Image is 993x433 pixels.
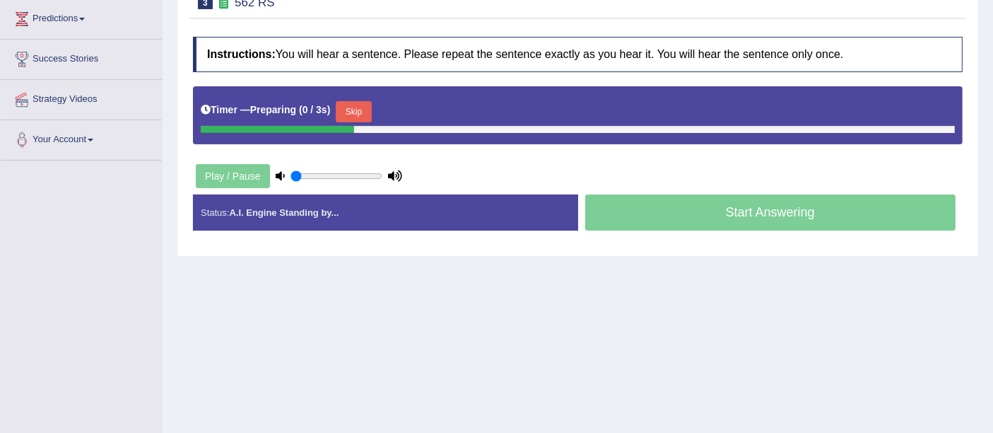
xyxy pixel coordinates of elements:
a: Success Stories [1,40,162,75]
button: Skip [336,101,371,122]
div: Status: [193,195,578,231]
b: ( [299,104,302,115]
a: Your Account [1,120,162,156]
a: Strategy Videos [1,80,162,115]
b: 0 / 3s [302,104,327,115]
h5: Timer — [201,105,330,115]
h4: You will hear a sentence. Please repeat the sentence exactly as you hear it. You will hear the se... [193,37,963,72]
b: Preparing [250,104,296,115]
b: ) [327,104,331,115]
b: Instructions: [207,48,276,60]
strong: A.I. Engine Standing by... [229,207,339,218]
